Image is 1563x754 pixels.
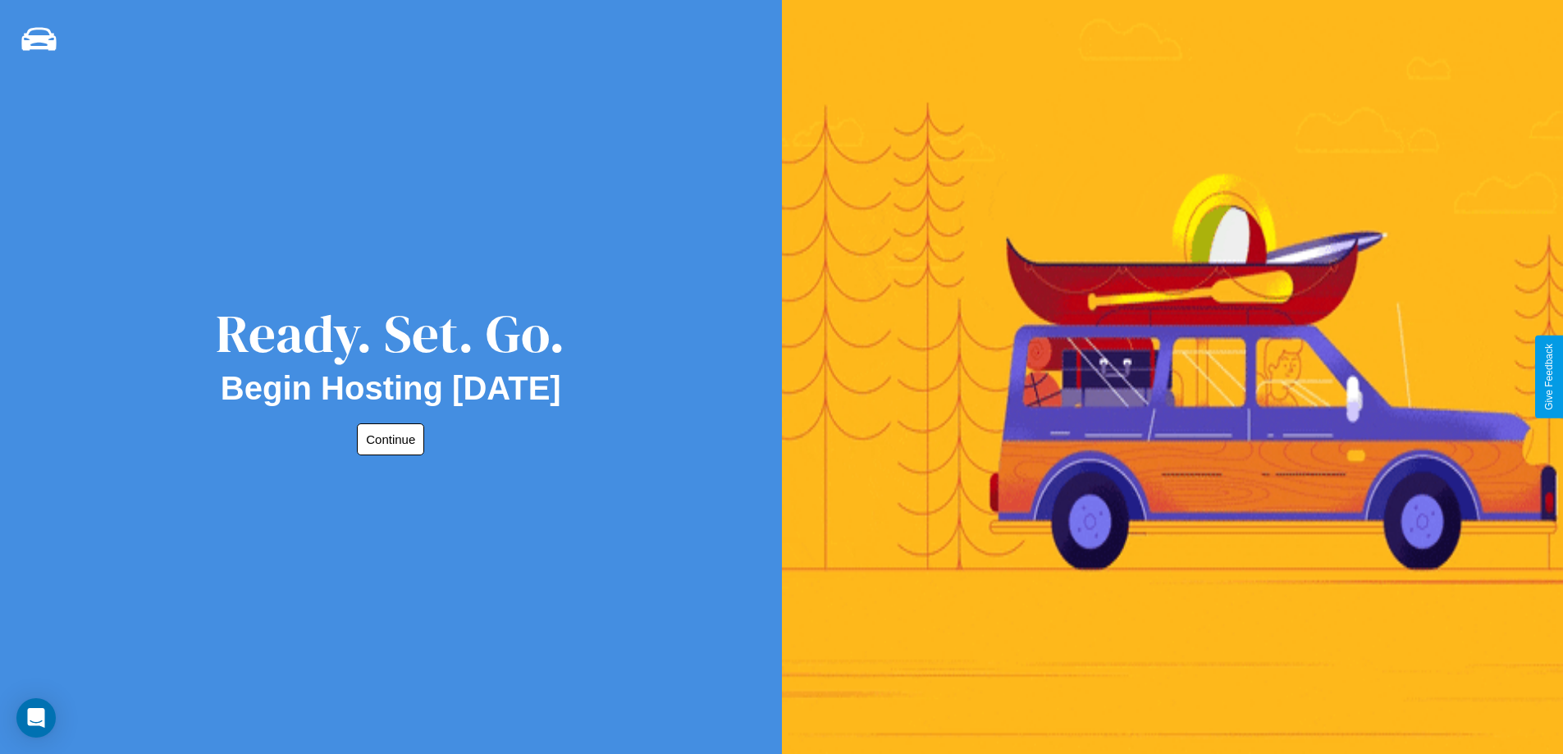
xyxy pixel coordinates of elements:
h2: Begin Hosting [DATE] [221,370,561,407]
div: Ready. Set. Go. [216,297,565,370]
div: Give Feedback [1543,344,1555,410]
div: Open Intercom Messenger [16,698,56,738]
button: Continue [357,423,424,455]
